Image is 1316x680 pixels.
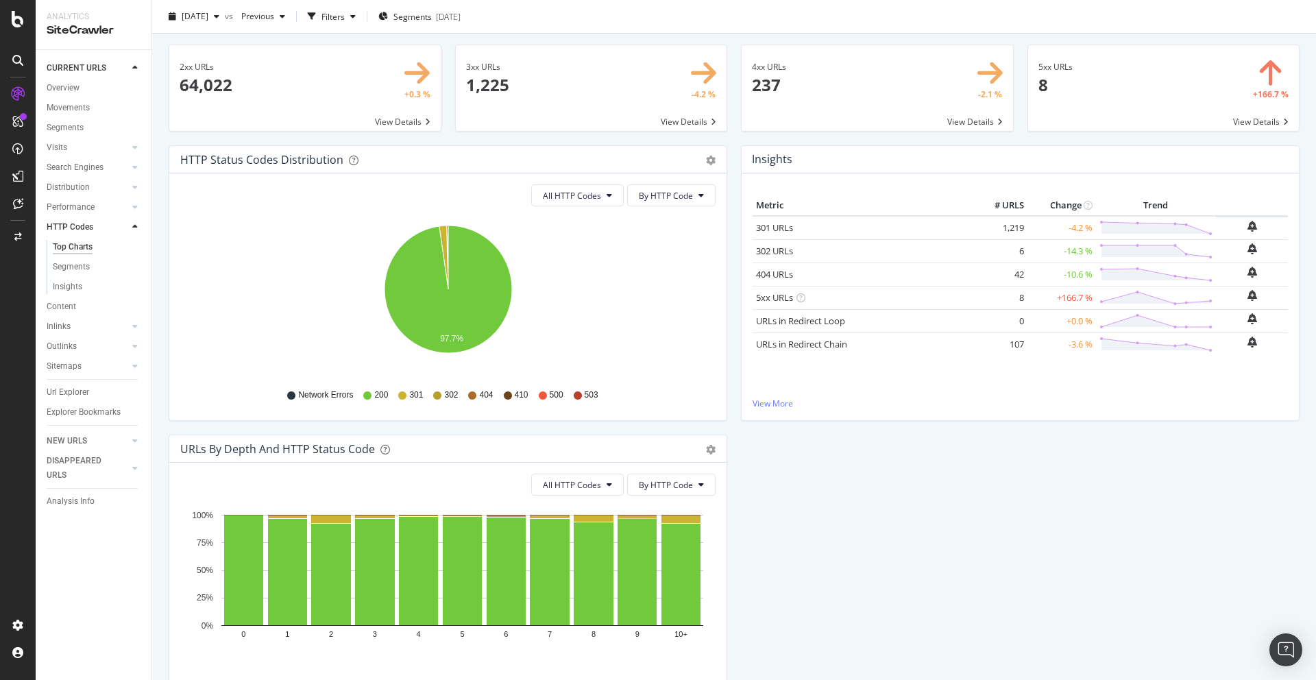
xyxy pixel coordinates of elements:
[1027,239,1096,263] td: -14.3 %
[1247,337,1257,348] div: bell-plus
[373,5,466,27] button: Segments[DATE]
[706,445,716,454] div: gear
[752,150,792,169] h4: Insights
[236,5,291,27] button: Previous
[592,631,596,639] text: 8
[1027,286,1096,309] td: +166.7 %
[585,389,598,401] span: 503
[548,631,552,639] text: 7
[47,220,93,234] div: HTTP Codes
[47,319,71,334] div: Inlinks
[627,474,716,496] button: By HTTP Code
[180,507,716,666] div: A chart.
[197,538,213,548] text: 75%
[756,338,847,350] a: URLs in Redirect Chain
[756,245,793,257] a: 302 URLs
[53,280,82,294] div: Insights
[47,494,142,509] a: Analysis Info
[531,474,624,496] button: All HTTP Codes
[47,61,128,75] a: CURRENT URLS
[1027,263,1096,286] td: -10.6 %
[53,260,142,274] a: Segments
[47,121,142,135] a: Segments
[674,631,687,639] text: 10+
[531,184,624,206] button: All HTTP Codes
[47,23,141,38] div: SiteCrawler
[298,389,353,401] span: Network Errors
[753,398,1288,409] a: View More
[973,286,1027,309] td: 8
[756,221,793,234] a: 301 URLs
[197,566,213,575] text: 50%
[1027,332,1096,356] td: -3.6 %
[180,217,716,376] div: A chart.
[302,5,361,27] button: Filters
[47,101,142,115] a: Movements
[47,200,95,215] div: Performance
[225,10,236,22] span: vs
[53,240,142,254] a: Top Charts
[1027,216,1096,240] td: -4.2 %
[409,389,423,401] span: 301
[47,319,128,334] a: Inlinks
[197,594,213,603] text: 25%
[47,339,77,354] div: Outlinks
[47,180,90,195] div: Distribution
[639,479,693,491] span: By HTTP Code
[47,160,103,175] div: Search Engines
[504,631,508,639] text: 6
[47,359,128,374] a: Sitemaps
[973,239,1027,263] td: 6
[47,405,142,420] a: Explorer Bookmarks
[639,190,693,202] span: By HTTP Code
[1027,195,1096,216] th: Change
[973,216,1027,240] td: 1,219
[53,240,93,254] div: Top Charts
[460,631,464,639] text: 5
[1027,309,1096,332] td: +0.0 %
[479,389,493,401] span: 404
[47,454,116,483] div: DISAPPEARED URLS
[756,315,845,327] a: URLs in Redirect Loop
[444,389,458,401] span: 302
[543,190,601,202] span: All HTTP Codes
[47,81,80,95] div: Overview
[374,389,388,401] span: 200
[180,153,343,167] div: HTTP Status Codes Distribution
[47,121,84,135] div: Segments
[47,300,142,314] a: Content
[973,195,1027,216] th: # URLS
[47,434,128,448] a: NEW URLS
[47,300,76,314] div: Content
[236,10,274,22] span: Previous
[440,334,463,343] text: 97.7%
[515,389,528,401] span: 410
[1247,243,1257,254] div: bell-plus
[1247,313,1257,324] div: bell-plus
[47,11,141,23] div: Analytics
[53,260,90,274] div: Segments
[47,339,128,354] a: Outlinks
[706,156,716,165] div: gear
[973,332,1027,356] td: 107
[47,101,90,115] div: Movements
[373,631,377,639] text: 3
[47,61,106,75] div: CURRENT URLS
[321,10,345,22] div: Filters
[47,385,142,400] a: Url Explorer
[1247,267,1257,278] div: bell-plus
[53,280,142,294] a: Insights
[47,81,142,95] a: Overview
[550,389,563,401] span: 500
[47,160,128,175] a: Search Engines
[163,5,225,27] button: [DATE]
[47,180,128,195] a: Distribution
[47,220,128,234] a: HTTP Codes
[393,10,432,22] span: Segments
[47,494,95,509] div: Analysis Info
[635,631,639,639] text: 9
[1247,221,1257,232] div: bell-plus
[47,385,89,400] div: Url Explorer
[47,434,87,448] div: NEW URLS
[753,195,973,216] th: Metric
